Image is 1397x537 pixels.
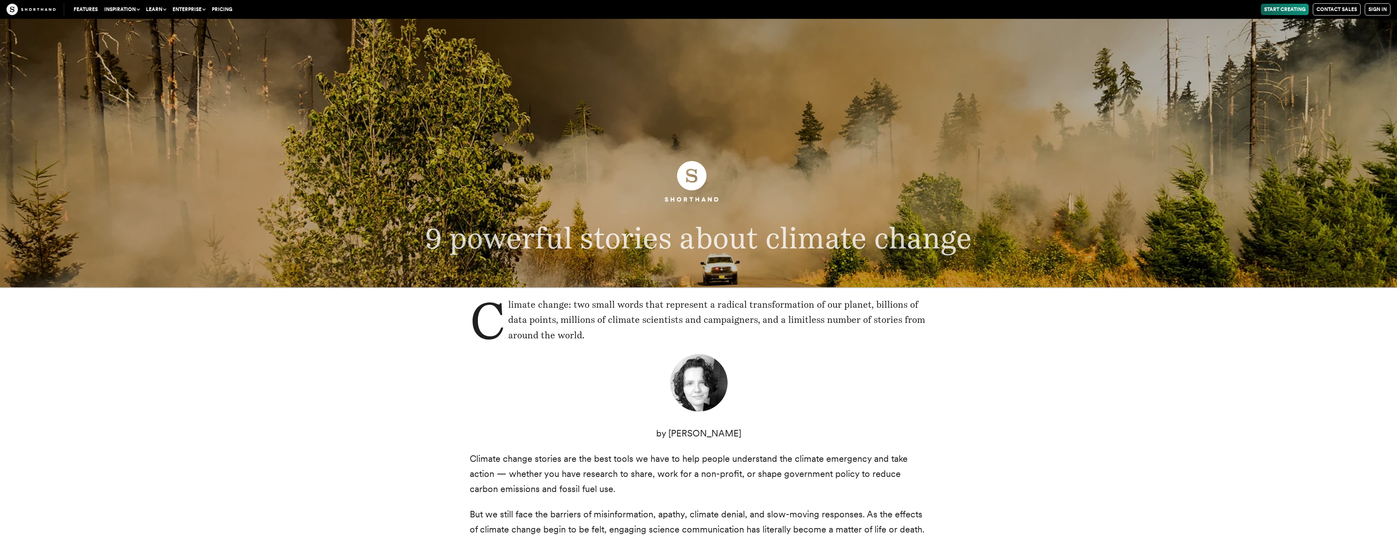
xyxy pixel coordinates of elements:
[1365,3,1390,16] a: Sign in
[470,297,928,343] p: Climate change: two small words that represent a radical transformation of our planet, billions o...
[1261,4,1309,15] a: Start Creating
[425,220,972,255] span: 9 powerful stories about climate change
[470,451,928,497] p: Climate change stories are the best tools we have to help people understand the climate emergency...
[470,426,928,441] p: by [PERSON_NAME]
[101,4,143,15] button: Inspiration
[169,4,209,15] button: Enterprise
[209,4,235,15] a: Pricing
[1313,3,1361,16] a: Contact Sales
[70,4,101,15] a: Features
[143,4,169,15] button: Learn
[7,4,56,15] img: The Craft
